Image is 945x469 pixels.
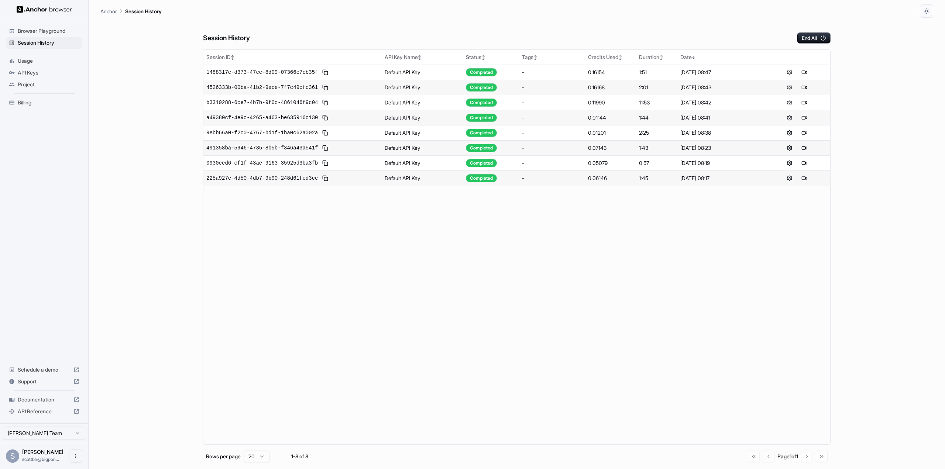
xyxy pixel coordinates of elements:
[797,32,831,44] button: End All
[680,159,761,167] div: [DATE] 08:19
[18,27,79,35] span: Browser Playground
[680,84,761,91] div: [DATE] 08:43
[639,129,674,137] div: 2:25
[69,449,82,463] button: Open menu
[206,453,241,460] p: Rows per page
[125,7,162,15] p: Session History
[18,366,71,373] span: Schedule a demo
[466,144,497,152] div: Completed
[680,69,761,76] div: [DATE] 08:47
[522,144,582,152] div: -
[206,69,318,76] span: 1488317e-d373-47ee-8d09-07366c7cb35f
[18,81,79,88] span: Project
[385,54,460,61] div: API Key Name
[588,114,633,121] div: 0.01144
[466,54,516,61] div: Status
[522,114,582,121] div: -
[680,99,761,106] div: [DATE] 08:42
[639,99,674,106] div: 11:53
[522,99,582,106] div: -
[588,54,633,61] div: Credits Used
[680,129,761,137] div: [DATE] 08:38
[639,144,674,152] div: 1:43
[522,69,582,76] div: -
[639,114,674,121] div: 1:44
[206,99,318,106] span: b3310288-6ce7-4b7b-9f0c-4861046f9c04
[588,144,633,152] div: 0.07143
[22,449,63,455] span: Scott Henderson
[6,376,82,387] div: Support
[481,55,485,60] span: ↕
[281,453,318,460] div: 1-8 of 8
[206,114,318,121] span: a49380cf-4e9c-4265-a463-be635916c130
[466,174,497,182] div: Completed
[382,125,463,140] td: Default API Key
[6,25,82,37] div: Browser Playground
[466,129,497,137] div: Completed
[522,84,582,91] div: -
[588,175,633,182] div: 0.06146
[100,7,117,15] p: Anchor
[680,54,761,61] div: Date
[680,114,761,121] div: [DATE] 08:41
[522,159,582,167] div: -
[206,129,318,137] span: 9ebb66a0-f2c0-4767-bd1f-1ba0c62a002a
[18,408,71,415] span: API Reference
[466,83,497,92] div: Completed
[522,129,582,137] div: -
[522,175,582,182] div: -
[680,175,761,182] div: [DATE] 08:17
[206,84,318,91] span: 4526333b-00ba-41b2-9ece-7f7c49cfc361
[6,55,82,67] div: Usage
[588,159,633,167] div: 0.05079
[6,37,82,49] div: Session History
[203,33,250,44] h6: Session History
[418,55,422,60] span: ↕
[466,99,497,107] div: Completed
[100,7,162,15] nav: breadcrumb
[18,396,71,403] span: Documentation
[6,394,82,406] div: Documentation
[588,99,633,106] div: 0.11990
[639,159,674,167] div: 0:57
[639,69,674,76] div: 1:51
[18,69,79,76] span: API Keys
[22,456,59,462] span: scottbh@bigpond.net.au
[382,110,463,125] td: Default API Key
[6,449,19,463] div: S
[18,99,79,106] span: Billing
[17,6,72,13] img: Anchor Logo
[6,67,82,79] div: API Keys
[639,84,674,91] div: 2:01
[522,54,582,61] div: Tags
[588,69,633,76] div: 0.16154
[382,95,463,110] td: Default API Key
[6,406,82,417] div: API Reference
[6,97,82,108] div: Billing
[18,39,79,46] span: Session History
[382,155,463,170] td: Default API Key
[206,54,379,61] div: Session ID
[639,175,674,182] div: 1:45
[466,68,497,76] div: Completed
[18,57,79,65] span: Usage
[659,55,663,60] span: ↕
[206,144,318,152] span: 491358ba-5946-4735-8b5b-f346a43a541f
[618,55,622,60] span: ↕
[680,144,761,152] div: [DATE] 08:23
[639,54,674,61] div: Duration
[18,378,71,385] span: Support
[466,159,497,167] div: Completed
[382,170,463,186] td: Default API Key
[6,364,82,376] div: Schedule a demo
[206,159,318,167] span: 0930eed6-cf1f-43ae-9163-35925d3ba3fb
[466,114,497,122] div: Completed
[777,453,798,460] div: Page 1 of 1
[588,129,633,137] div: 0.01201
[231,55,234,60] span: ↕
[206,175,318,182] span: 225a927e-4d50-4db7-9b90-248d61fed3ce
[382,140,463,155] td: Default API Key
[6,79,82,90] div: Project
[382,65,463,80] td: Default API Key
[588,84,633,91] div: 0.16168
